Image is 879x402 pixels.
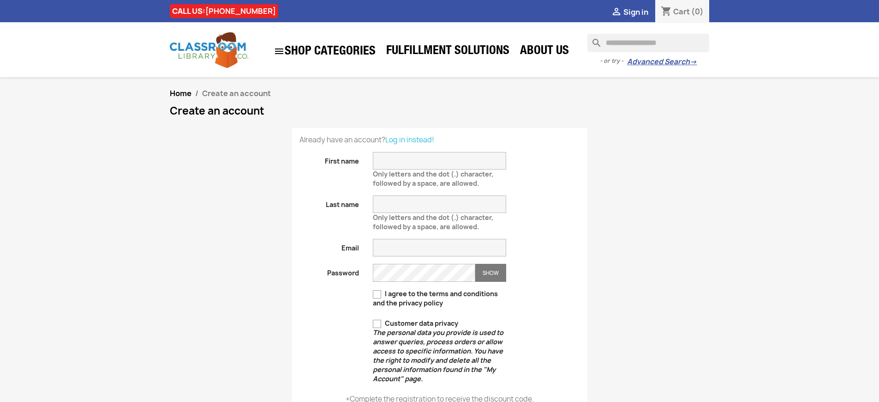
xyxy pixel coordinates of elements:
span: Only letters and the dot (.) character, followed by a space, are allowed. [373,209,493,231]
i:  [611,7,622,18]
span: Create an account [202,88,271,98]
a: About Us [515,43,574,61]
h1: Create an account [170,105,710,116]
span: (0) [691,6,704,17]
input: Search [587,34,709,52]
label: Password [293,264,366,278]
span: Sign in [623,7,648,17]
a: Fulfillment Solutions [382,43,514,61]
img: Classroom Library Company [170,32,248,68]
span: → [690,57,697,67]
label: Last name [293,195,366,209]
i:  [274,46,285,57]
a: [PHONE_NUMBER] [205,6,276,16]
a: Log in instead! [385,135,434,145]
a:  Sign in [611,7,648,17]
div: CALL US: [170,4,278,18]
label: Customer data privacy [373,319,506,384]
label: I agree to the terms and conditions and the privacy policy [373,289,506,308]
label: Email [293,239,366,253]
input: Password input [373,264,475,282]
a: Advanced Search→ [627,57,697,67]
i: shopping_cart [661,6,672,18]
button: Show [475,264,506,282]
a: Home [170,88,191,98]
span: Cart [673,6,690,17]
span: - or try - [600,56,627,66]
span: Only letters and the dot (.) character, followed by a space, are allowed. [373,166,493,188]
em: The personal data you provide is used to answer queries, process orders or allow access to specif... [373,328,503,383]
a: SHOP CATEGORIES [269,41,380,61]
i: search [587,34,598,45]
p: Already have an account? [299,135,580,145]
label: First name [293,152,366,166]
